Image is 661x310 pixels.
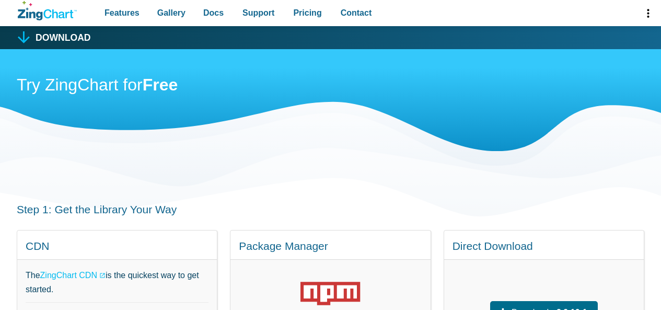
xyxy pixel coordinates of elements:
span: Contact [341,6,372,20]
h2: Try ZingChart for [17,74,644,98]
span: Features [105,6,140,20]
a: ZingChart CDN [40,268,106,282]
a: ZingChart Logo. Click to return to the homepage [18,1,77,20]
h4: Package Manager [239,239,422,253]
strong: Free [143,75,178,94]
h1: Download [36,33,91,43]
p: The is the quickest way to get started. [26,268,208,296]
span: Support [242,6,274,20]
h4: Direct Download [453,239,635,253]
span: Pricing [293,6,321,20]
h4: CDN [26,239,208,253]
h3: Step 1: Get the Library Your Way [17,202,644,216]
span: Docs [203,6,224,20]
span: Gallery [157,6,185,20]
